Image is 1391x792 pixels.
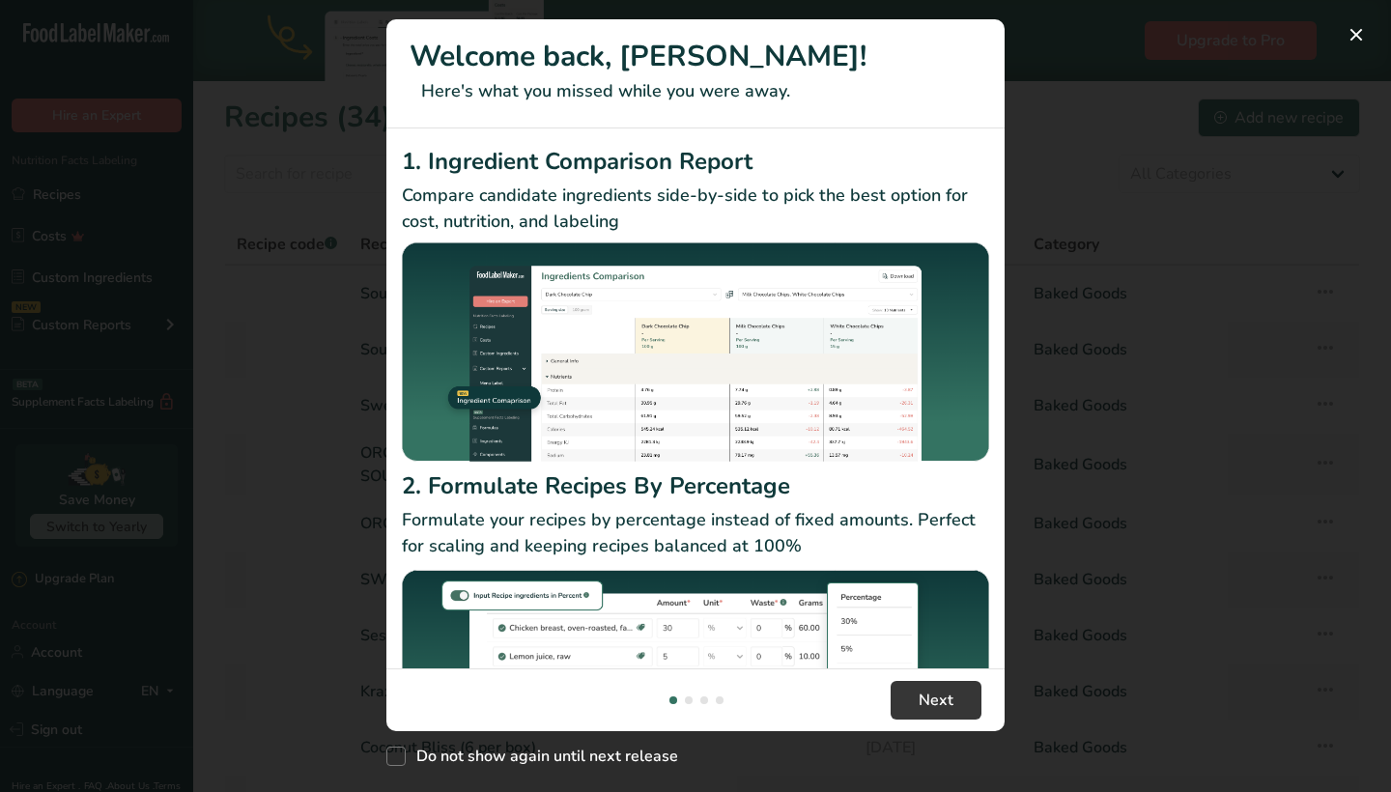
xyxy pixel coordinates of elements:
span: Next [919,689,953,712]
iframe: Intercom live chat [1325,726,1372,773]
p: Here's what you missed while you were away. [410,78,981,104]
h2: 2. Formulate Recipes By Percentage [402,468,989,503]
span: Do not show again until next release [406,747,678,766]
p: Formulate your recipes by percentage instead of fixed amounts. Perfect for scaling and keeping re... [402,507,989,559]
h1: Welcome back, [PERSON_NAME]! [410,35,981,78]
button: Next [891,681,981,720]
p: Compare candidate ingredients side-by-side to pick the best option for cost, nutrition, and labeling [402,183,989,235]
h2: 1. Ingredient Comparison Report [402,144,989,179]
img: Ingredient Comparison Report [402,242,989,462]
